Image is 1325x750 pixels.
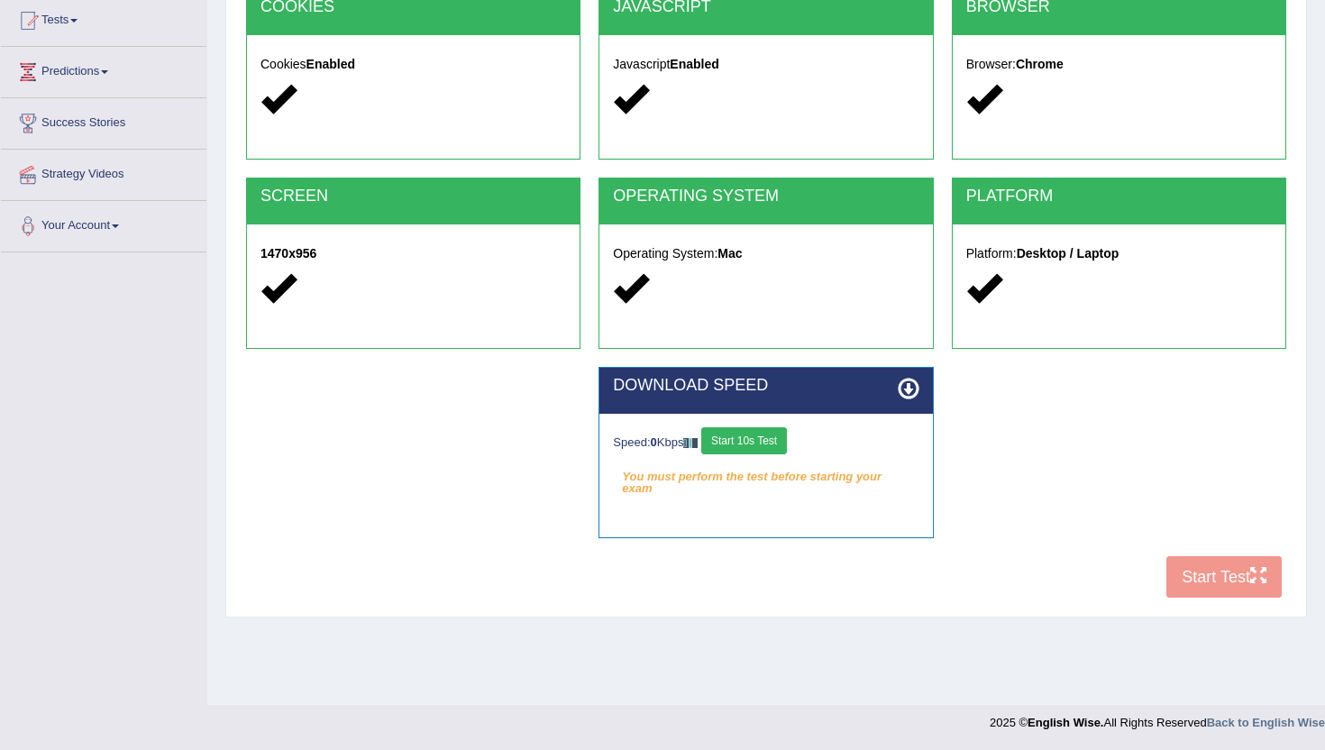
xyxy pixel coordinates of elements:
strong: 1470x956 [260,246,316,261]
a: Your Account [1,201,206,246]
strong: Mac [717,246,742,261]
div: Speed: Kbps [613,427,918,459]
h5: Cookies [260,58,566,71]
h2: PLATFORM [966,187,1272,206]
h2: SCREEN [260,187,566,206]
strong: 0 [651,435,657,449]
h5: Browser: [966,58,1272,71]
em: You must perform the test before starting your exam [613,463,918,490]
strong: Desktop / Laptop [1017,246,1119,261]
h2: DOWNLOAD SPEED [613,377,918,395]
h5: Operating System: [613,247,918,261]
strong: Enabled [306,57,355,71]
h5: Javascript [613,58,918,71]
a: Predictions [1,47,206,92]
div: 2025 © All Rights Reserved [990,705,1325,731]
img: ajax-loader-fb-connection.gif [683,438,698,448]
strong: English Wise. [1028,716,1103,729]
a: Strategy Videos [1,150,206,195]
strong: Chrome [1016,57,1064,71]
a: Success Stories [1,98,206,143]
h2: OPERATING SYSTEM [613,187,918,206]
strong: Enabled [670,57,718,71]
a: Back to English Wise [1207,716,1325,729]
button: Start 10s Test [701,427,787,454]
h5: Platform: [966,247,1272,261]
